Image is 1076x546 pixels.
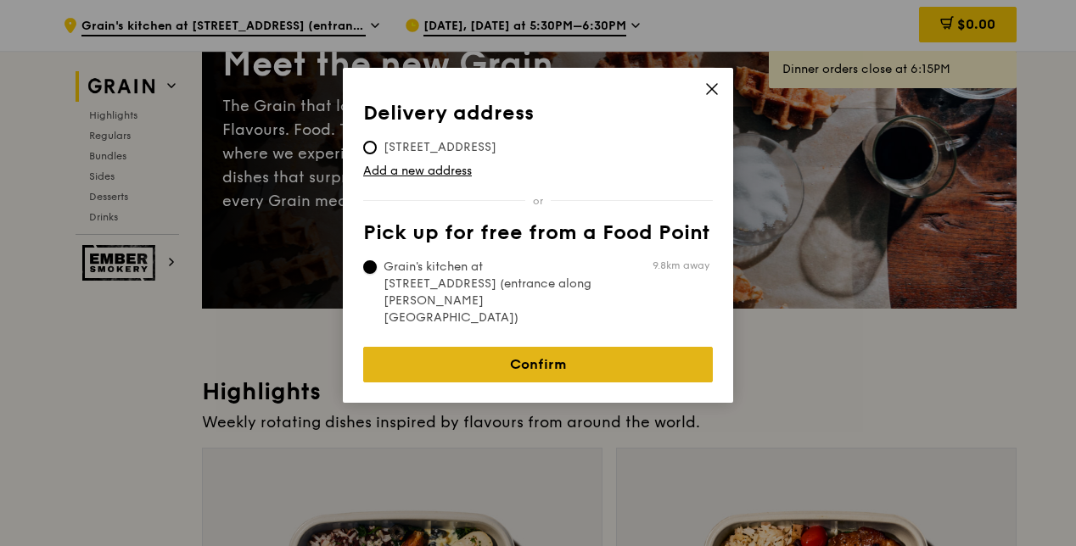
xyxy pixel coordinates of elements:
span: [STREET_ADDRESS] [363,139,517,156]
input: [STREET_ADDRESS] [363,141,377,154]
a: Add a new address [363,163,713,180]
span: 9.8km away [653,259,709,272]
th: Delivery address [363,102,713,132]
span: Grain's kitchen at [STREET_ADDRESS] (entrance along [PERSON_NAME][GEOGRAPHIC_DATA]) [363,259,616,326]
th: Pick up for free from a Food Point [363,221,713,252]
a: Confirm [363,347,713,382]
input: Grain's kitchen at [STREET_ADDRESS] (entrance along [PERSON_NAME][GEOGRAPHIC_DATA])9.8km away [363,260,377,274]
